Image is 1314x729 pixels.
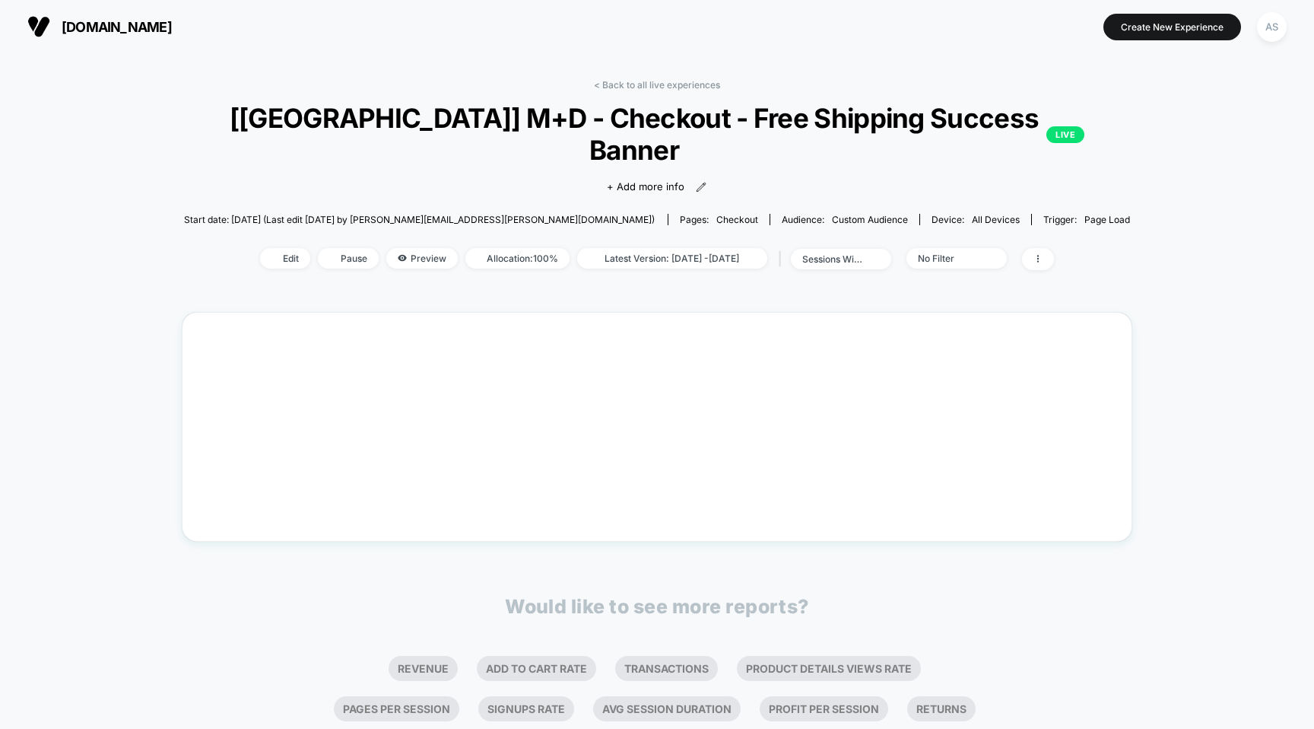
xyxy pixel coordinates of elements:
span: Pause [318,248,379,269]
span: Custom Audience [832,214,908,225]
img: Visually logo [27,15,50,38]
button: [DOMAIN_NAME] [23,14,176,39]
span: checkout [716,214,758,225]
span: Allocation: 100% [465,248,570,269]
div: sessions with impression [802,253,863,265]
li: Revenue [389,656,458,681]
div: No Filter [918,253,979,264]
div: AS [1257,12,1287,42]
button: Create New Experience [1103,14,1241,40]
span: | [775,248,791,270]
li: Add To Cart Rate [477,656,596,681]
p: Would like to see more reports? [505,595,809,618]
span: all devices [972,214,1020,225]
p: LIVE [1046,126,1084,143]
li: Transactions [615,656,718,681]
li: Returns [907,696,976,721]
span: Latest Version: [DATE] - [DATE] [577,248,767,269]
span: Device: [919,214,1031,225]
a: < Back to all live experiences [594,79,720,91]
div: Pages: [680,214,758,225]
span: Page Load [1084,214,1130,225]
span: [[GEOGRAPHIC_DATA]] M+D - Checkout - Free Shipping Success Banner [230,102,1085,166]
span: Start date: [DATE] (Last edit [DATE] by [PERSON_NAME][EMAIL_ADDRESS][PERSON_NAME][DOMAIN_NAME]) [184,214,655,225]
button: AS [1252,11,1291,43]
li: Profit Per Session [760,696,888,721]
div: Trigger: [1043,214,1130,225]
span: + Add more info [607,180,684,195]
span: [DOMAIN_NAME] [62,19,172,35]
div: Audience: [782,214,908,225]
li: Avg Session Duration [593,696,741,721]
li: Pages Per Session [334,696,459,721]
span: Preview [386,248,458,269]
li: Product Details Views Rate [737,656,921,681]
span: Edit [260,248,310,269]
li: Signups Rate [478,696,574,721]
